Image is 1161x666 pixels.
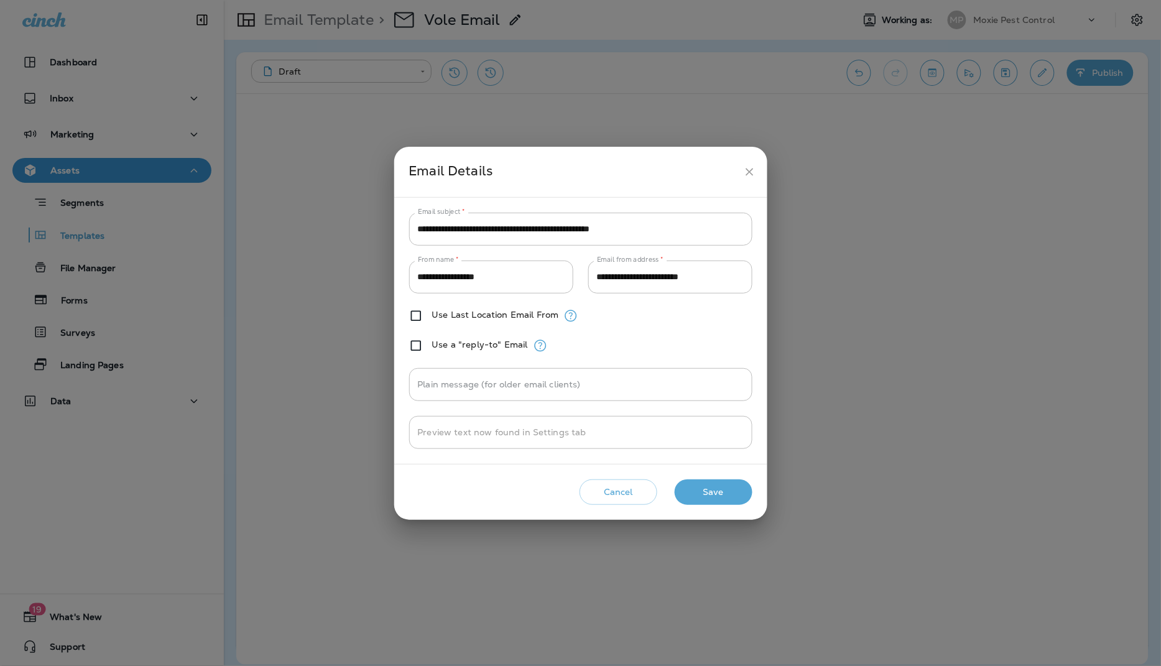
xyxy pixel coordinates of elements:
button: Save [675,479,752,505]
label: Email from address [597,255,664,264]
label: Use Last Location Email From [432,310,559,320]
button: Cancel [580,479,657,505]
label: From name [418,255,459,264]
div: Email Details [409,160,738,183]
button: close [738,160,761,183]
label: Use a "reply-to" Email [432,340,528,349]
label: Email subject [418,207,465,216]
